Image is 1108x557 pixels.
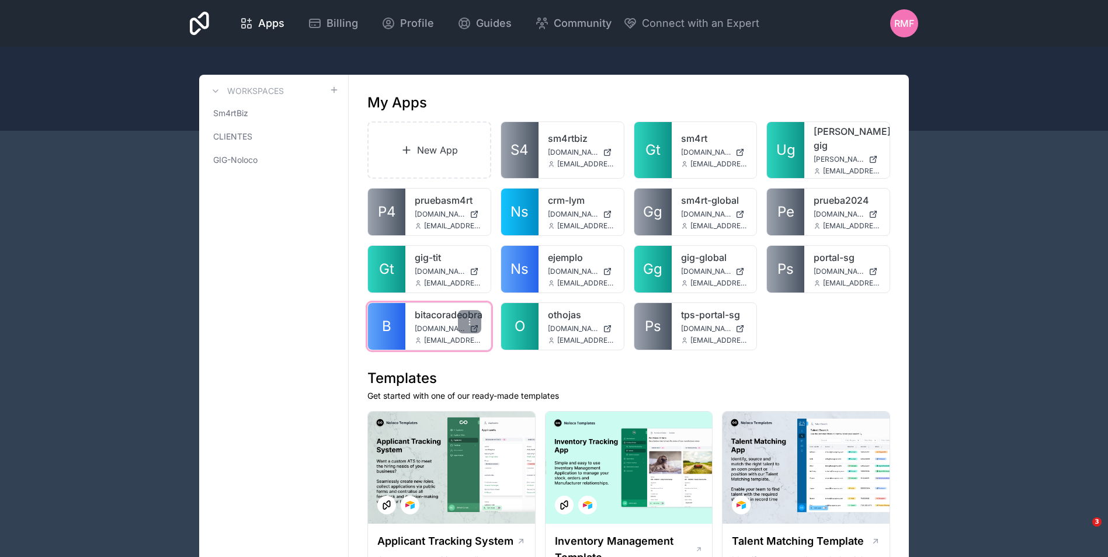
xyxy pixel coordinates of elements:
span: [DOMAIN_NAME] [415,324,465,333]
span: RMF [894,16,914,30]
img: Airtable Logo [583,500,592,510]
span: [EMAIL_ADDRESS][DOMAIN_NAME] [424,336,481,345]
a: [DOMAIN_NAME] [548,267,614,276]
a: bitacoradeobra [415,308,481,322]
a: Community [526,11,621,36]
a: Profile [372,11,443,36]
a: prueba2024 [814,193,880,207]
a: Pe [767,189,804,235]
a: [DOMAIN_NAME] [415,267,481,276]
span: [DOMAIN_NAME] [548,148,598,157]
span: [EMAIL_ADDRESS][DOMAIN_NAME] [823,166,880,176]
span: [EMAIL_ADDRESS][DOMAIN_NAME] [557,278,614,288]
span: Gg [643,203,662,221]
span: Ns [510,260,529,278]
a: Gt [368,246,405,293]
a: CLIENTES [209,126,339,147]
a: Workspaces [209,84,284,98]
span: [EMAIL_ADDRESS][DOMAIN_NAME] [690,336,748,345]
img: Airtable Logo [737,500,746,510]
span: [EMAIL_ADDRESS][DOMAIN_NAME] [557,159,614,169]
span: Profile [400,15,434,32]
a: crm-lym [548,193,614,207]
span: [DOMAIN_NAME] [548,210,598,219]
span: Guides [476,15,512,32]
span: Billing [327,15,358,32]
span: B [382,317,391,336]
h1: Applicant Tracking System [377,533,513,549]
span: [DOMAIN_NAME] [548,324,598,333]
a: sm4rt [681,131,748,145]
span: Connect with an Expert [642,15,759,32]
a: [DOMAIN_NAME] [814,210,880,219]
a: pruebasm4rt [415,193,481,207]
span: [DOMAIN_NAME] [681,148,731,157]
a: [DOMAIN_NAME] [681,324,748,333]
span: Ps [645,317,661,336]
a: [DOMAIN_NAME] [415,210,481,219]
a: portal-sg [814,250,880,264]
span: Sm4rtBiz [213,107,248,119]
a: B [368,303,405,350]
span: O [515,317,525,336]
p: Get started with one of our ready-made templates [367,390,890,402]
iframe: Intercom live chat [1068,517,1096,545]
a: gig-global [681,250,748,264]
span: Gt [645,141,661,159]
span: Ug [776,141,796,159]
a: O [501,303,539,350]
a: Gt [634,122,672,178]
span: Gt [379,260,394,278]
a: Apps [230,11,294,36]
a: tps-portal-sg [681,308,748,322]
span: [EMAIL_ADDRESS][DOMAIN_NAME] [690,159,748,169]
a: gig-tit [415,250,481,264]
h1: Talent Matching Template [732,533,864,549]
h1: My Apps [367,93,427,112]
h3: Workspaces [227,85,284,97]
span: [EMAIL_ADDRESS][DOMAIN_NAME] [424,278,481,288]
span: [PERSON_NAME][DOMAIN_NAME] [814,155,864,164]
h1: Templates [367,369,890,388]
span: [DOMAIN_NAME] [681,324,731,333]
span: [EMAIL_ADDRESS][DOMAIN_NAME] [424,221,481,231]
a: [DOMAIN_NAME] [548,324,614,333]
span: Gg [643,260,662,278]
a: Ps [767,246,804,293]
a: sm4rt-global [681,193,748,207]
span: [EMAIL_ADDRESS][DOMAIN_NAME] [823,221,880,231]
span: [DOMAIN_NAME] [814,267,864,276]
a: [PERSON_NAME][DOMAIN_NAME] [814,155,880,164]
a: Gg [634,189,672,235]
span: Ns [510,203,529,221]
a: Sm4rtBiz [209,103,339,124]
span: 3 [1092,517,1102,527]
a: [DOMAIN_NAME] [681,267,748,276]
span: [DOMAIN_NAME] [415,267,465,276]
a: P4 [368,189,405,235]
a: othojas [548,308,614,322]
button: Connect with an Expert [623,15,759,32]
a: [DOMAIN_NAME] [814,267,880,276]
span: [EMAIL_ADDRESS][DOMAIN_NAME] [823,278,880,288]
span: CLIENTES [213,131,252,142]
span: [DOMAIN_NAME] [681,267,731,276]
span: S4 [510,141,529,159]
span: [EMAIL_ADDRESS][DOMAIN_NAME] [690,221,748,231]
img: Airtable Logo [405,500,415,510]
a: [DOMAIN_NAME] [681,210,748,219]
a: sm4rtbiz [548,131,614,145]
span: [DOMAIN_NAME] [681,210,731,219]
a: Ns [501,189,539,235]
a: S4 [501,122,539,178]
span: Community [554,15,612,32]
a: Billing [298,11,367,36]
a: Ug [767,122,804,178]
a: [DOMAIN_NAME] [548,148,614,157]
a: [DOMAIN_NAME] [681,148,748,157]
a: ejemplo [548,250,614,264]
span: [EMAIL_ADDRESS][DOMAIN_NAME] [557,336,614,345]
span: Apps [258,15,284,32]
span: [EMAIL_ADDRESS][DOMAIN_NAME] [557,221,614,231]
span: [DOMAIN_NAME] [814,210,864,219]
